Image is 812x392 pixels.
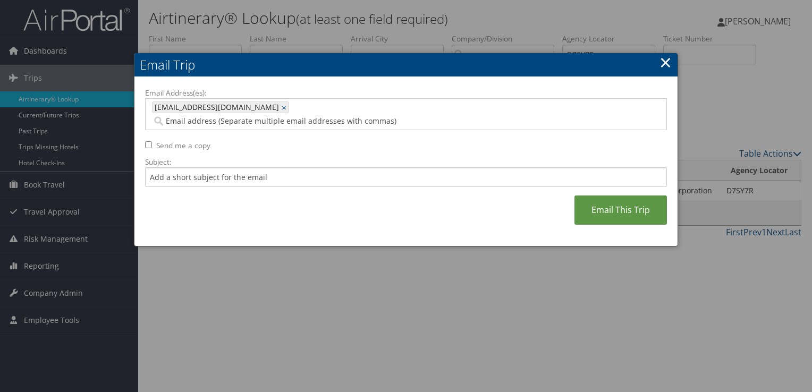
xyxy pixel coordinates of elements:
label: Email Address(es): [145,88,667,98]
label: Send me a copy [156,140,210,151]
span: [EMAIL_ADDRESS][DOMAIN_NAME] [153,102,279,113]
a: Email This Trip [574,195,667,225]
h2: Email Trip [134,53,678,76]
input: Add a short subject for the email [145,167,667,187]
label: Subject: [145,157,667,167]
a: × [659,52,672,73]
input: Email address (Separate multiple email addresses with commas) [152,116,531,126]
a: × [282,102,289,113]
